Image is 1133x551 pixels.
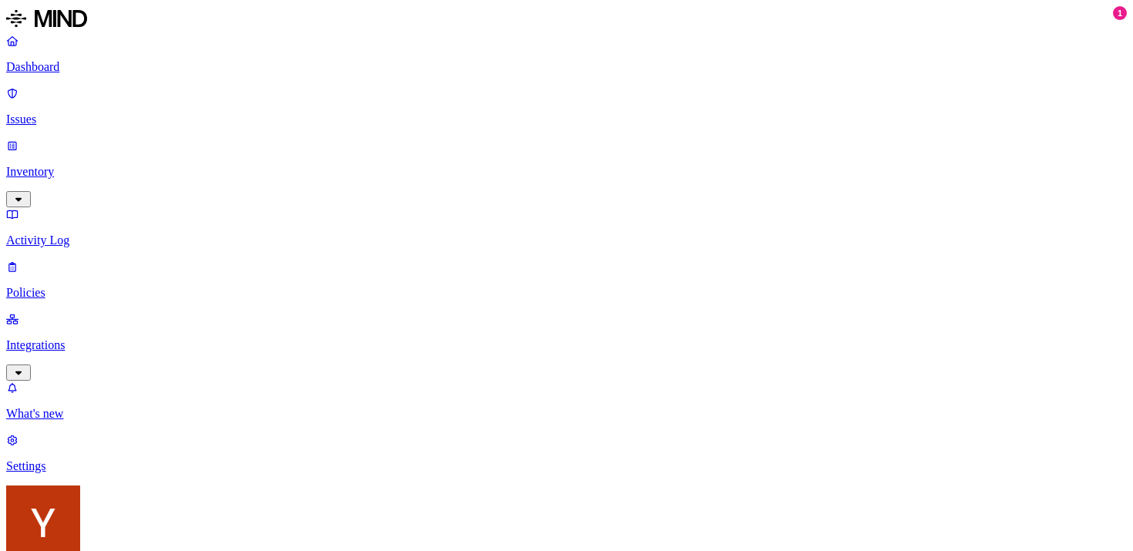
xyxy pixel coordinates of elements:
div: 1 [1113,6,1127,20]
p: Dashboard [6,60,1127,74]
img: MIND [6,6,87,31]
p: Activity Log [6,234,1127,247]
p: Inventory [6,165,1127,179]
p: Settings [6,459,1127,473]
p: Integrations [6,338,1127,352]
p: Policies [6,286,1127,300]
p: Issues [6,113,1127,126]
p: What's new [6,407,1127,421]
